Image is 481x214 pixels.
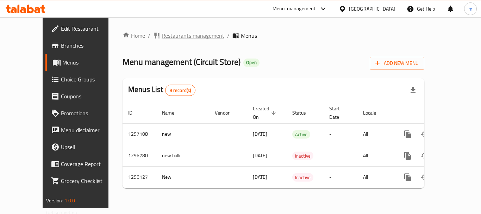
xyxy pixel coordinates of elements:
[45,20,123,37] a: Edit Restaurant
[357,166,394,188] td: All
[123,31,145,40] a: Home
[324,166,357,188] td: -
[165,87,195,94] span: 3 record(s)
[253,129,267,139] span: [DATE]
[253,104,278,121] span: Created On
[243,59,260,67] div: Open
[123,31,424,40] nav: breadcrumb
[292,130,310,139] span: Active
[241,31,257,40] span: Menus
[292,173,313,182] span: Inactive
[156,166,209,188] td: New
[61,126,117,134] span: Menu disclaimer
[46,196,63,205] span: Version:
[357,123,394,145] td: All
[329,104,349,121] span: Start Date
[45,54,123,71] a: Menus
[370,57,424,70] button: Add New Menu
[156,145,209,166] td: new bulk
[394,102,473,124] th: Actions
[45,71,123,88] a: Choice Groups
[128,84,195,96] h2: Menus List
[416,126,433,143] button: Change Status
[273,5,316,13] div: Menu-management
[156,123,209,145] td: new
[375,59,419,68] span: Add New Menu
[165,85,196,96] div: Total records count
[61,92,117,100] span: Coupons
[357,145,394,166] td: All
[324,123,357,145] td: -
[243,60,260,66] span: Open
[227,31,230,40] li: /
[324,145,357,166] td: -
[162,31,224,40] span: Restaurants management
[123,102,473,188] table: enhanced table
[399,147,416,164] button: more
[62,58,117,67] span: Menus
[215,109,239,117] span: Vendor
[416,147,433,164] button: Change Status
[45,155,123,172] a: Coverage Report
[45,37,123,54] a: Branches
[45,105,123,122] a: Promotions
[153,31,224,40] a: Restaurants management
[148,31,150,40] li: /
[128,109,142,117] span: ID
[45,122,123,139] a: Menu disclaimer
[45,172,123,189] a: Grocery Checklist
[292,152,313,160] span: Inactive
[61,160,117,168] span: Coverage Report
[349,5,395,13] div: [GEOGRAPHIC_DATA]
[61,143,117,151] span: Upsell
[45,88,123,105] a: Coupons
[123,145,156,166] td: 1296780
[123,54,241,70] span: Menu management ( Circuit Store )
[363,109,385,117] span: Locale
[416,169,433,186] button: Change Status
[61,24,117,33] span: Edit Restaurant
[399,169,416,186] button: more
[61,41,117,50] span: Branches
[405,82,421,99] div: Export file
[468,5,473,13] span: m
[61,75,117,84] span: Choice Groups
[162,109,183,117] span: Name
[253,151,267,160] span: [DATE]
[61,109,117,117] span: Promotions
[253,172,267,182] span: [DATE]
[399,126,416,143] button: more
[292,109,315,117] span: Status
[123,123,156,145] td: 1297108
[45,139,123,155] a: Upsell
[64,196,75,205] span: 1.0.0
[61,177,117,185] span: Grocery Checklist
[123,166,156,188] td: 1296127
